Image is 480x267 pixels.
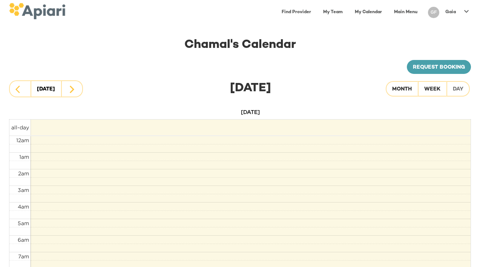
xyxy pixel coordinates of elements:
[350,5,386,20] a: My Calendar
[18,253,29,259] span: 7am
[18,170,29,176] span: 2am
[18,204,29,209] span: 4am
[37,84,55,95] div: [DATE]
[277,5,316,20] a: Find Provider
[445,9,456,15] p: Gaia
[103,80,377,97] div: [DATE]
[319,5,347,20] a: My Team
[407,60,471,74] a: Request booking
[453,85,463,94] div: Day
[18,237,29,242] span: 6am
[418,81,447,97] button: Week
[386,81,418,97] button: Month
[31,80,61,97] button: [DATE]
[18,187,29,193] span: 3am
[392,85,412,94] div: Month
[9,3,65,19] img: logo
[11,124,29,130] span: all-day
[9,37,471,54] div: Chamal 's Calendar
[428,7,439,18] div: GF
[446,81,470,97] button: Day
[424,85,440,94] div: Week
[19,154,29,160] span: 1am
[18,220,29,226] span: 5am
[241,109,260,115] span: [DATE]
[16,137,29,143] span: 12am
[390,5,422,20] a: Main Menu
[413,63,465,72] span: Request booking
